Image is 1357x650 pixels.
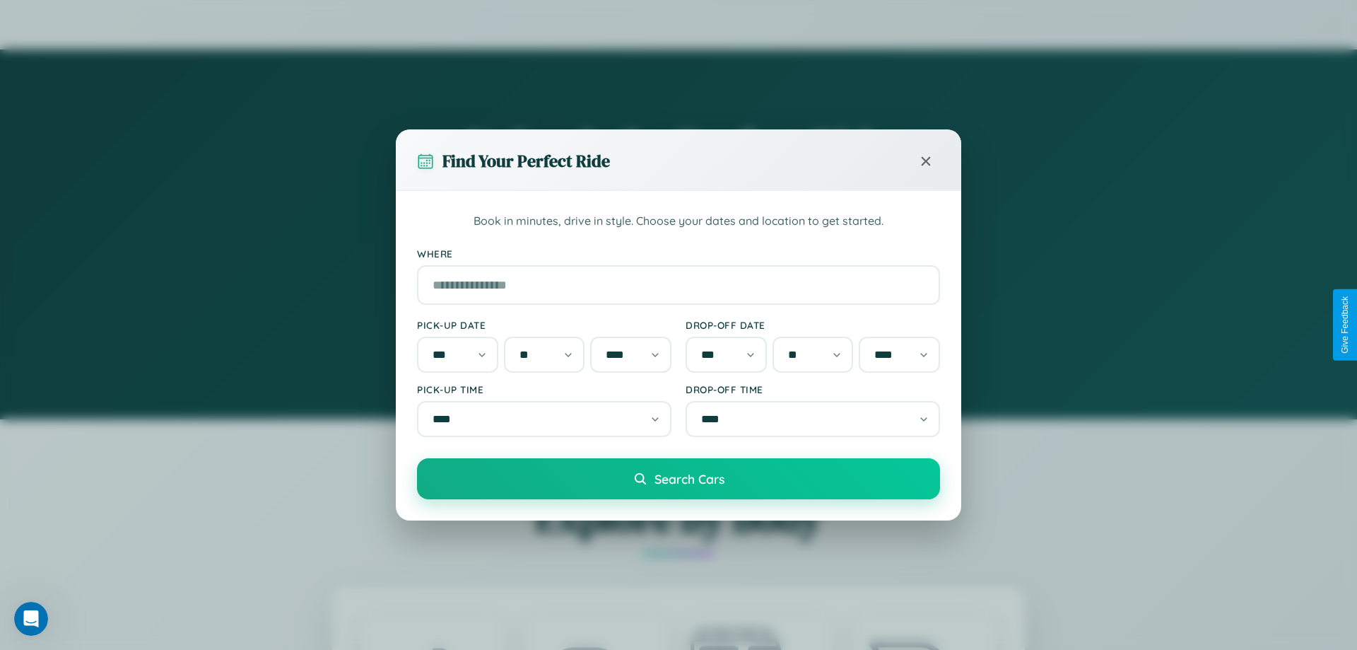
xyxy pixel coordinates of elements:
span: Search Cars [654,471,724,487]
label: Pick-up Date [417,319,671,331]
label: Pick-up Time [417,383,671,395]
p: Book in minutes, drive in style. Choose your dates and location to get started. [417,212,940,231]
button: Search Cars [417,458,940,499]
label: Drop-off Time [686,383,940,395]
label: Where [417,248,940,260]
h3: Find Your Perfect Ride [442,149,610,173]
label: Drop-off Date [686,319,940,331]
